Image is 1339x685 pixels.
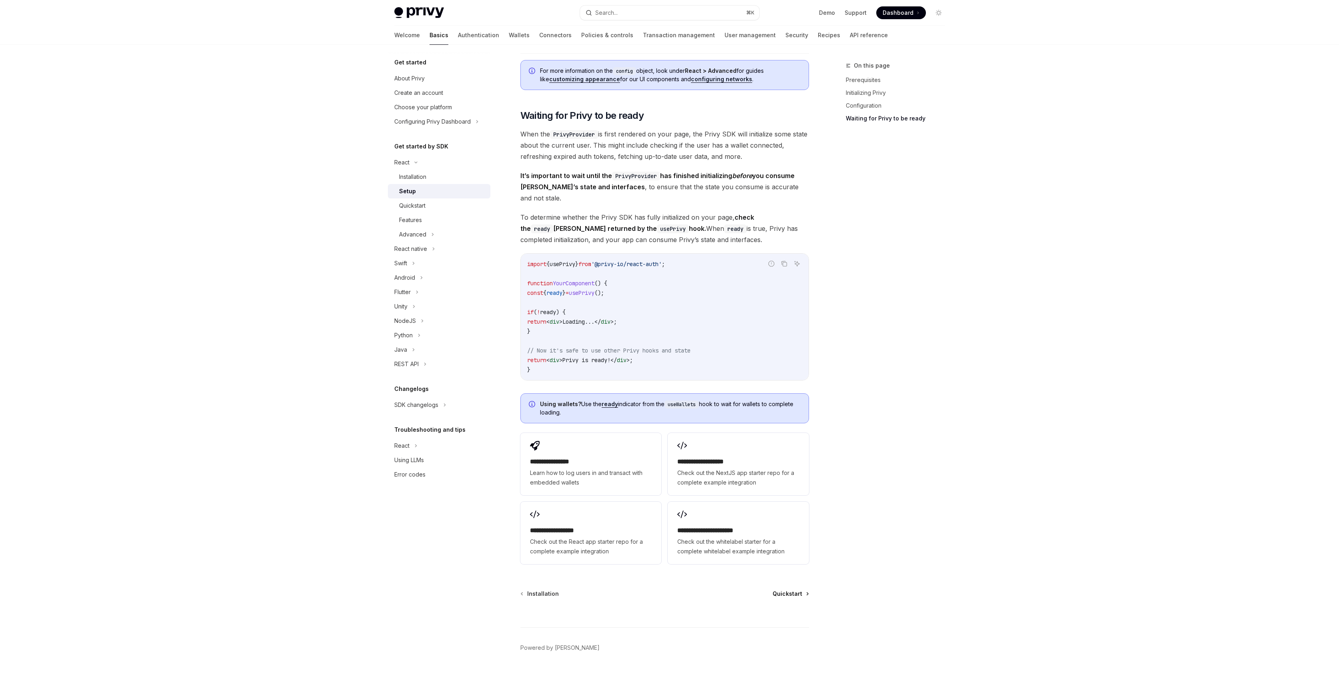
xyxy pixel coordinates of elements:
strong: React > Advanced [685,67,737,74]
a: customizing appearance [549,76,620,83]
span: > [559,318,562,325]
img: light logo [394,7,444,18]
h5: Troubleshooting and tips [394,425,466,435]
div: Android [394,273,415,282]
span: div [617,357,626,364]
em: before [732,172,752,180]
a: configuring networks [691,76,752,83]
span: } [575,260,578,268]
span: return [527,318,546,325]
a: Welcome [394,26,420,45]
div: Quickstart [399,201,426,210]
span: { [546,260,550,268]
span: from [578,260,591,268]
span: ; [630,357,633,364]
button: Report incorrect code [766,258,777,269]
div: React [394,441,410,451]
span: </ [594,318,601,325]
a: **** **** **** ***Check out the React app starter repo for a complete example integration [520,502,661,564]
button: Ask AI [792,258,802,269]
a: **** **** **** **** ***Check out the whitelabel starter for a complete whitelabel example integra... [668,502,809,564]
span: Check out the NextJS app starter repo for a complete example integration [677,468,799,487]
a: Prerequisites [846,74,952,86]
a: Dashboard [876,6,926,19]
h5: Get started [394,58,426,67]
span: return [527,357,546,364]
code: config [613,67,636,75]
span: Loading... [562,318,594,325]
span: Check out the React app starter repo for a complete example integration [530,537,652,556]
div: Search... [595,8,618,18]
span: usePrivy [550,260,575,268]
a: Powered by [PERSON_NAME] [520,644,600,652]
a: Security [785,26,808,45]
a: Installation [521,590,559,598]
a: Quickstart [773,590,808,598]
div: Using LLMs [394,455,424,465]
a: **** **** **** *Learn how to log users in and transact with embedded wallets [520,433,661,495]
span: Dashboard [883,9,913,17]
h5: Changelogs [394,384,429,394]
span: ready [546,289,562,296]
span: Check out the whitelabel starter for a complete whitelabel example integration [677,537,799,556]
span: < [546,357,550,364]
a: Using LLMs [388,453,490,467]
strong: It’s important to wait until the has finished initializing you consume [PERSON_NAME]’s state and ... [520,172,795,191]
a: About Privy [388,71,490,86]
div: Setup [399,186,416,196]
span: div [550,318,559,325]
span: Waiting for Privy to be ready [520,109,644,122]
span: > [559,357,562,364]
span: Installation [527,590,559,598]
span: ) { [556,308,566,316]
code: PrivyProvider [612,172,660,180]
span: (); [594,289,604,296]
div: NodeJS [394,316,416,326]
code: ready [724,224,747,233]
div: About Privy [394,74,425,83]
div: Create an account [394,88,443,98]
div: Features [399,215,422,225]
div: Python [394,330,413,340]
span: ; [662,260,665,268]
div: Configuring Privy Dashboard [394,117,471,126]
a: Policies & controls [581,26,633,45]
a: Transaction management [643,26,715,45]
span: ( [534,308,537,316]
span: = [566,289,569,296]
a: Choose your platform [388,100,490,114]
span: For more information on the object, look under for guides like for our UI components and . [540,67,801,83]
div: REST API [394,359,419,369]
span: > [626,357,630,364]
span: ready [540,308,556,316]
code: ready [531,224,553,233]
a: Recipes [818,26,840,45]
a: Installation [388,170,490,184]
a: Features [388,213,490,227]
span: } [527,366,530,373]
a: Support [845,9,867,17]
div: SDK changelogs [394,400,438,410]
div: Error codes [394,470,426,479]
span: usePrivy [569,289,594,296]
div: React native [394,244,427,254]
svg: Info [529,68,537,76]
a: Configuration [846,99,952,112]
span: '@privy-io/react-auth' [591,260,662,268]
div: React [394,158,410,167]
a: ready [602,401,618,408]
button: Search...⌘K [580,6,759,20]
span: ; [614,318,617,325]
span: When the is first rendered on your page, the Privy SDK will initialize some state about the curre... [520,128,809,162]
a: API reference [850,26,888,45]
a: Connectors [539,26,572,45]
span: } [527,328,530,335]
strong: Using wallets? [540,401,581,407]
a: Quickstart [388,198,490,213]
div: Advanced [399,230,426,239]
div: Swift [394,258,407,268]
span: div [601,318,610,325]
span: , to ensure that the state you consume is accurate and not stale. [520,170,809,204]
span: On this page [854,61,890,70]
span: < [546,318,550,325]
